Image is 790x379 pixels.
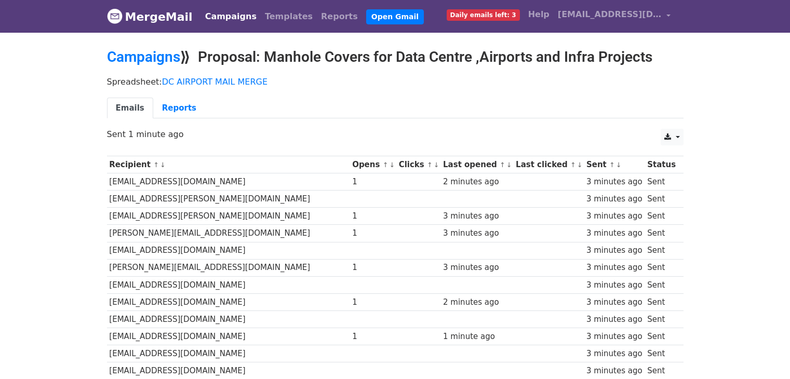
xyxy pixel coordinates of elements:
div: 3 minutes ago [586,331,642,343]
div: 1 [352,296,394,308]
a: Daily emails left: 3 [443,4,524,25]
div: 2 minutes ago [443,296,511,308]
a: ↓ [577,161,583,169]
div: 3 minutes ago [586,193,642,205]
td: Sent [645,191,678,208]
a: ↑ [153,161,159,169]
a: ↑ [570,161,576,169]
a: ↓ [506,161,512,169]
a: ↓ [160,161,166,169]
td: Sent [645,225,678,242]
td: [EMAIL_ADDRESS][DOMAIN_NAME] [107,173,350,191]
th: Clicks [396,156,440,173]
td: Sent [645,310,678,328]
div: 3 minutes ago [586,279,642,291]
a: MergeMail [107,6,193,28]
a: ↑ [427,161,433,169]
div: 3 minutes ago [586,296,642,308]
div: 3 minutes ago [586,365,642,377]
th: Recipient [107,156,350,173]
a: Reports [153,98,205,119]
span: Daily emails left: 3 [447,9,520,21]
img: MergeMail logo [107,8,123,24]
th: Status [645,156,678,173]
td: Sent [645,276,678,293]
td: Sent [645,345,678,362]
td: [EMAIL_ADDRESS][PERSON_NAME][DOMAIN_NAME] [107,191,350,208]
a: Campaigns [201,6,261,27]
a: Help [524,4,554,25]
div: 3 minutes ago [586,210,642,222]
td: Sent [645,293,678,310]
a: Emails [107,98,153,119]
div: 3 minutes ago [586,348,642,360]
a: ↑ [383,161,389,169]
td: Sent [645,208,678,225]
a: Campaigns [107,48,180,65]
a: ↓ [434,161,439,169]
td: Sent [645,328,678,345]
td: [EMAIL_ADDRESS][DOMAIN_NAME] [107,345,350,362]
a: Templates [261,6,317,27]
div: 3 minutes ago [586,262,642,274]
a: [EMAIL_ADDRESS][DOMAIN_NAME] [554,4,675,29]
div: 1 [352,227,394,239]
h2: ⟫ Proposal: Manhole Covers for Data Centre ,Airports and Infra Projects [107,48,684,66]
div: 3 minutes ago [443,262,511,274]
span: [EMAIL_ADDRESS][DOMAIN_NAME] [558,8,662,21]
td: Sent [645,173,678,191]
th: Opens [350,156,396,173]
div: 3 minutes ago [443,227,511,239]
div: 3 minutes ago [586,227,642,239]
a: DC AIRPORT MAIL MERGE [162,77,267,87]
td: [PERSON_NAME][EMAIL_ADDRESS][DOMAIN_NAME] [107,259,350,276]
a: ↑ [609,161,615,169]
a: ↓ [616,161,622,169]
p: Sent 1 minute ago [107,129,684,140]
div: 1 [352,210,394,222]
p: Spreadsheet: [107,76,684,87]
th: Last opened [440,156,513,173]
td: [EMAIL_ADDRESS][PERSON_NAME][DOMAIN_NAME] [107,208,350,225]
div: 1 [352,262,394,274]
div: 3 minutes ago [443,210,511,222]
td: [EMAIL_ADDRESS][DOMAIN_NAME] [107,276,350,293]
div: 2 minutes ago [443,176,511,188]
a: ↓ [389,161,395,169]
a: Reports [317,6,362,27]
td: [PERSON_NAME][EMAIL_ADDRESS][DOMAIN_NAME] [107,225,350,242]
div: 1 minute ago [443,331,511,343]
div: 3 minutes ago [586,314,642,326]
td: [EMAIL_ADDRESS][DOMAIN_NAME] [107,328,350,345]
a: Open Gmail [366,9,424,24]
td: [EMAIL_ADDRESS][DOMAIN_NAME] [107,242,350,259]
a: ↑ [500,161,505,169]
td: Sent [645,259,678,276]
th: Sent [584,156,645,173]
div: 3 minutes ago [586,245,642,256]
div: 3 minutes ago [586,176,642,188]
td: [EMAIL_ADDRESS][DOMAIN_NAME] [107,310,350,328]
th: Last clicked [513,156,584,173]
td: [EMAIL_ADDRESS][DOMAIN_NAME] [107,293,350,310]
div: 1 [352,176,394,188]
div: 1 [352,331,394,343]
td: Sent [645,242,678,259]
